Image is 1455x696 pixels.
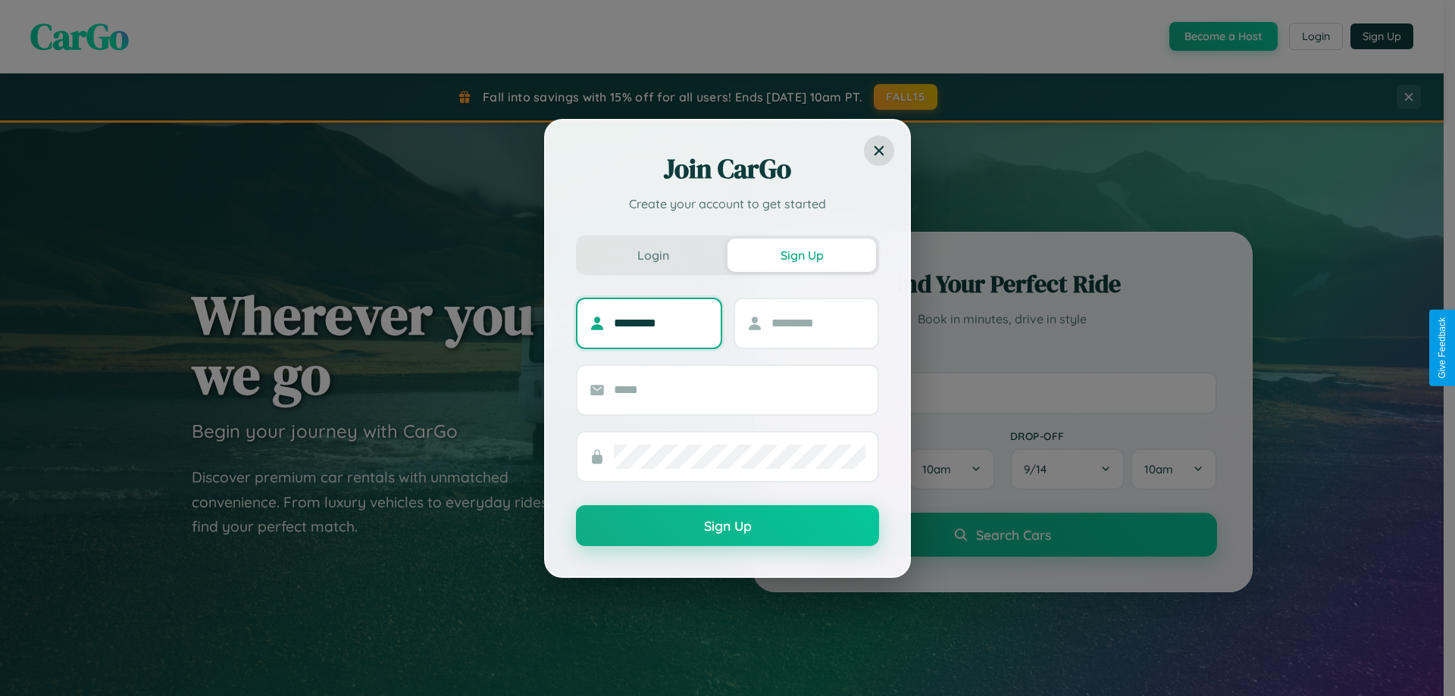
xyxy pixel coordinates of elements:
[576,505,879,546] button: Sign Up
[579,239,727,272] button: Login
[727,239,876,272] button: Sign Up
[576,151,879,187] h2: Join CarGo
[576,195,879,213] p: Create your account to get started
[1437,317,1447,379] div: Give Feedback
